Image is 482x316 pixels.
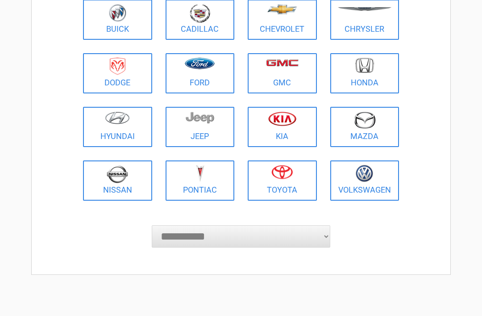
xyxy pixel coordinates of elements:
[190,4,210,23] img: cadillac
[83,160,152,201] a: Nissan
[109,4,126,22] img: buick
[268,111,296,126] img: kia
[105,111,130,124] img: hyundai
[83,53,152,93] a: Dodge
[266,59,299,67] img: gmc
[330,107,399,147] a: Mazda
[185,58,215,69] img: ford
[166,107,235,147] a: Jeep
[166,53,235,93] a: Ford
[248,160,317,201] a: Toyota
[248,53,317,93] a: GMC
[330,160,399,201] a: Volkswagen
[195,165,204,182] img: pontiac
[267,4,297,14] img: chevrolet
[248,107,317,147] a: Kia
[83,107,152,147] a: Hyundai
[356,165,373,182] img: volkswagen
[186,111,214,124] img: jeep
[110,58,125,75] img: dodge
[271,165,293,179] img: toyota
[353,111,376,129] img: mazda
[337,7,392,11] img: chrysler
[166,160,235,201] a: Pontiac
[355,58,374,73] img: honda
[330,53,399,93] a: Honda
[107,165,128,183] img: nissan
